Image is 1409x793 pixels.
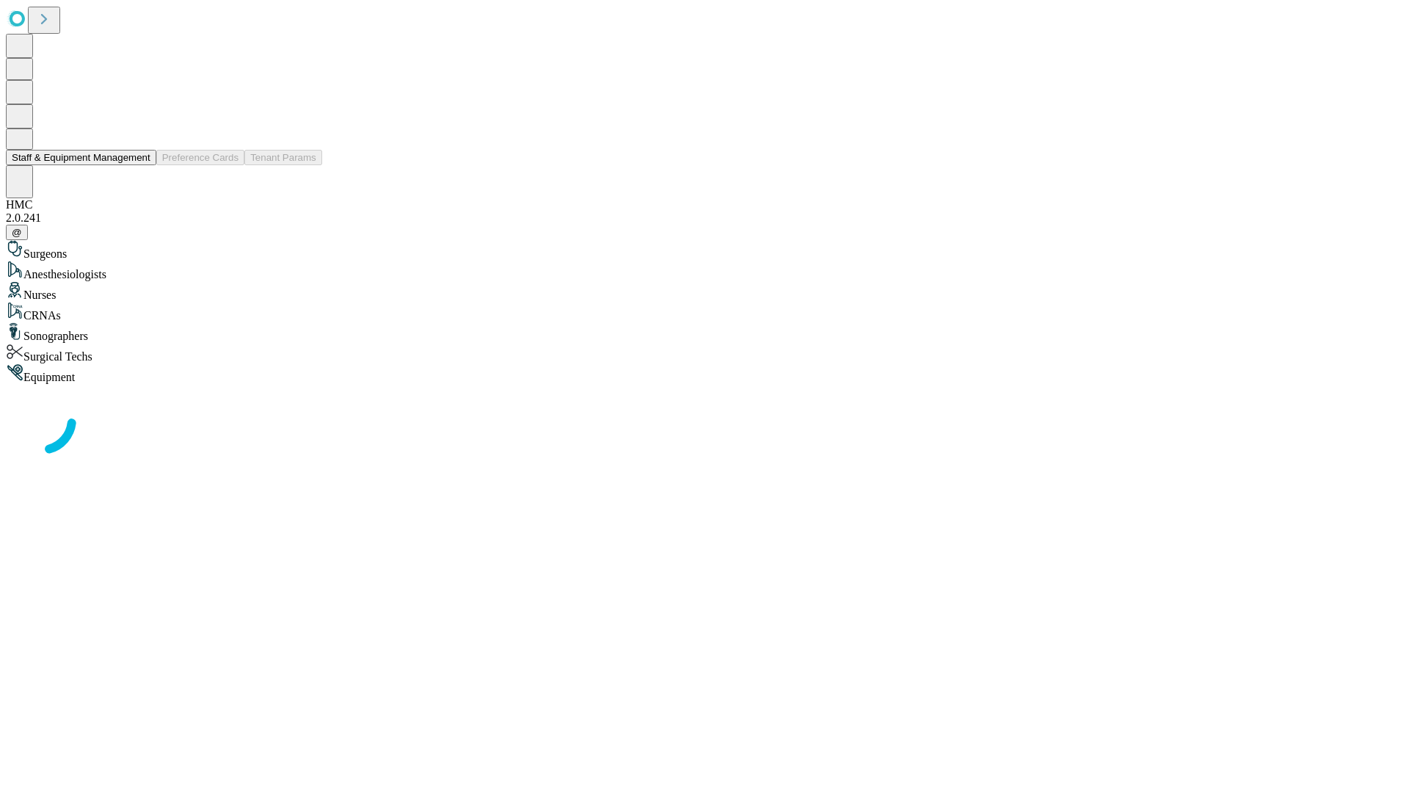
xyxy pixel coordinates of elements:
[12,227,22,238] span: @
[6,343,1403,363] div: Surgical Techs
[6,363,1403,384] div: Equipment
[6,225,28,240] button: @
[6,302,1403,322] div: CRNAs
[6,150,156,165] button: Staff & Equipment Management
[6,261,1403,281] div: Anesthesiologists
[6,211,1403,225] div: 2.0.241
[6,240,1403,261] div: Surgeons
[156,150,244,165] button: Preference Cards
[6,322,1403,343] div: Sonographers
[6,281,1403,302] div: Nurses
[6,198,1403,211] div: HMC
[244,150,322,165] button: Tenant Params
